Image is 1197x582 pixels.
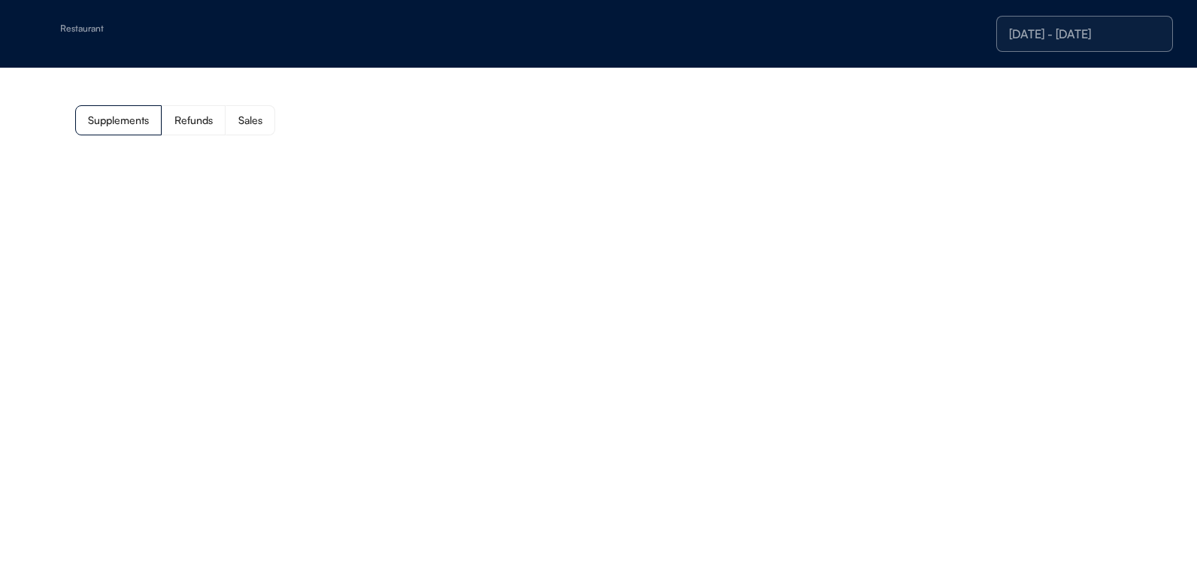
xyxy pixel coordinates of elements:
div: Supplements [88,115,149,126]
div: Sales [238,115,262,126]
div: Refunds [174,115,213,126]
div: Restaurant [60,24,250,33]
img: yH5BAEAAAAALAAAAAABAAEAAAIBRAA7 [30,22,54,46]
div: [DATE] - [DATE] [1009,28,1160,40]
